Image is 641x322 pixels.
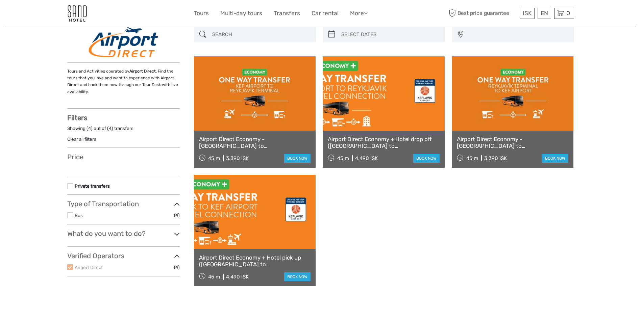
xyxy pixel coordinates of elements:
[523,10,532,17] span: ISK
[337,155,349,161] span: 45 m
[174,211,180,219] span: (4)
[67,200,180,208] h3: Type of Transportation
[75,183,110,189] a: Private transfers
[447,8,518,19] span: Best price guarantee
[565,10,571,17] span: 0
[199,136,311,150] a: Airport Direct Economy - [GEOGRAPHIC_DATA] to [GEOGRAPHIC_DATA]
[67,230,180,238] h3: What do you want to do?
[466,155,478,161] span: 45 m
[208,274,220,280] span: 45 m
[67,114,87,122] strong: Filters
[339,29,442,41] input: SELECT DATES
[226,274,249,280] div: 4.490 ISK
[67,153,180,161] h3: Price
[220,8,262,18] a: Multi-day tours
[355,155,378,161] div: 4.490 ISK
[67,252,180,260] h3: Verified Operators
[208,155,220,161] span: 45 m
[89,27,158,57] img: 942-1_logo_thumbnail.png
[67,125,180,136] div: Showing ( ) out of ( ) transfers
[109,125,112,132] label: 4
[199,254,311,268] a: Airport Direct Economy + Hotel pick up ([GEOGRAPHIC_DATA] to [GEOGRAPHIC_DATA])
[174,263,180,271] span: (4)
[484,155,507,161] div: 3.390 ISK
[88,125,91,132] label: 4
[284,154,311,163] a: book now
[312,8,339,18] a: Car rental
[328,136,440,150] a: Airport Direct Economy + Hotel drop off ([GEOGRAPHIC_DATA] to [GEOGRAPHIC_DATA])
[194,8,209,18] a: Tours
[67,136,96,142] a: Clear all filters
[67,5,87,22] img: 186-9edf1c15-b972-4976-af38-d04df2434085_logo_small.jpg
[75,265,103,270] a: Airport Direct
[284,272,311,281] a: book now
[75,213,83,218] a: Bus
[209,29,313,41] input: SEARCH
[538,8,551,19] div: EN
[274,8,300,18] a: Transfers
[542,154,568,163] a: book now
[413,154,440,163] a: book now
[457,136,569,150] a: Airport Direct Economy - [GEOGRAPHIC_DATA] to [GEOGRAPHIC_DATA]
[226,155,249,161] div: 3.390 ISK
[129,69,156,74] strong: Airport Direct
[67,68,180,96] p: Tours and Activities operated by . Find the tours that you love and want to experience with Airpo...
[350,8,368,18] a: More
